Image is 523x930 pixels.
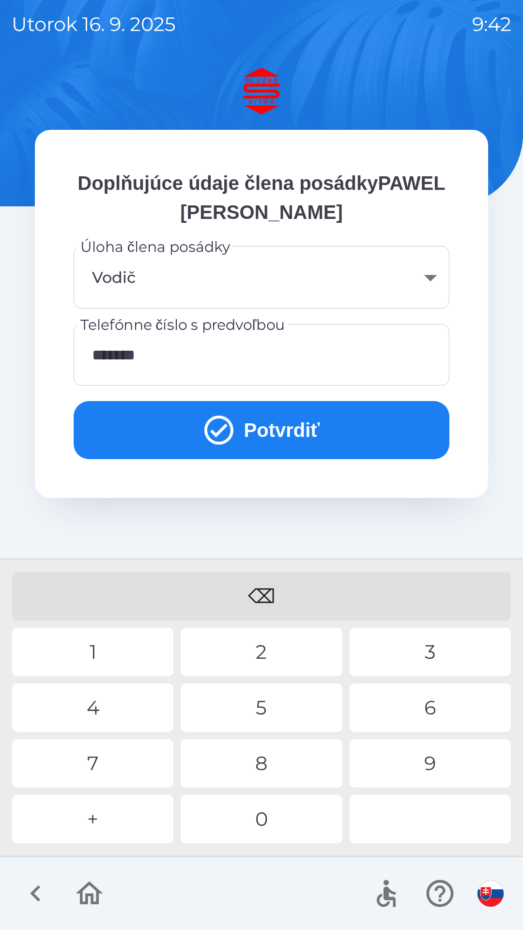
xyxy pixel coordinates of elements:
img: Logo [35,68,488,114]
p: Doplňujúce údaje člena posádkyPAWEL [PERSON_NAME] [74,169,449,227]
p: utorok 16. 9. 2025 [12,10,176,39]
label: Telefónne číslo s predvoľbou [80,314,285,335]
button: Potvrdiť [74,401,449,459]
div: Vodič [85,258,438,297]
label: Úloha člena posádky [80,236,231,257]
img: sk flag [477,881,504,907]
p: 9:42 [472,10,511,39]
